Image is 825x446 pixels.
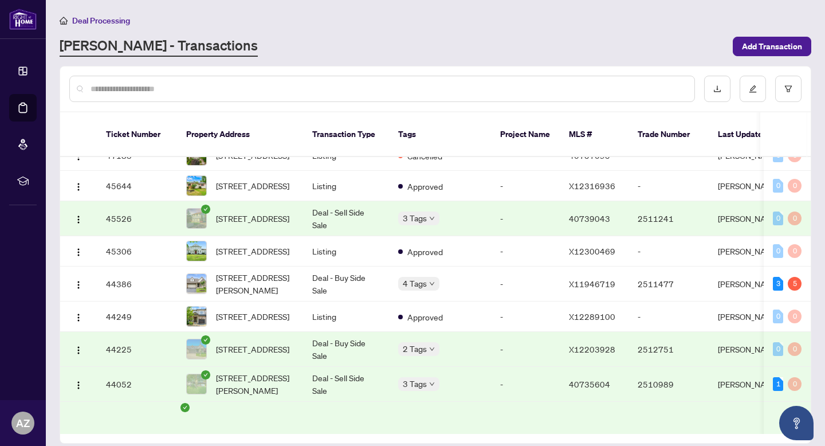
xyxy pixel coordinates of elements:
[74,346,83,355] img: Logo
[775,76,802,102] button: filter
[429,346,435,352] span: down
[60,36,258,57] a: [PERSON_NAME] - Transactions
[303,367,389,402] td: Deal - Sell Side Sale
[491,367,560,402] td: -
[773,310,783,323] div: 0
[773,244,783,258] div: 0
[303,201,389,236] td: Deal - Sell Side Sale
[74,280,83,289] img: Logo
[216,245,289,257] span: [STREET_ADDRESS]
[74,381,83,390] img: Logo
[403,277,427,290] span: 4 Tags
[97,171,177,201] td: 45644
[628,112,709,157] th: Trade Number
[709,302,795,332] td: [PERSON_NAME]
[74,313,83,322] img: Logo
[9,9,37,30] img: logo
[201,205,210,214] span: check-circle
[491,302,560,332] td: -
[704,76,730,102] button: download
[216,271,294,296] span: [STREET_ADDRESS][PERSON_NAME]
[216,343,289,355] span: [STREET_ADDRESS]
[403,377,427,390] span: 3 Tags
[407,180,443,193] span: Approved
[201,370,210,380] span: check-circle
[709,332,795,367] td: [PERSON_NAME]
[569,379,610,389] span: 40735604
[784,85,792,93] span: filter
[491,267,560,302] td: -
[187,307,206,326] img: thumbnail-img
[788,277,802,291] div: 5
[569,279,615,289] span: X11946719
[72,15,130,26] span: Deal Processing
[788,377,802,391] div: 0
[74,248,83,257] img: Logo
[69,177,88,195] button: Logo
[709,367,795,402] td: [PERSON_NAME]
[187,241,206,261] img: thumbnail-img
[773,212,783,225] div: 0
[303,332,389,367] td: Deal - Buy Side Sale
[69,242,88,260] button: Logo
[407,311,443,323] span: Approved
[97,112,177,157] th: Ticket Number
[491,236,560,267] td: -
[569,246,615,256] span: X12300469
[788,342,802,356] div: 0
[749,85,757,93] span: edit
[407,245,443,258] span: Approved
[97,367,177,402] td: 44052
[742,37,802,56] span: Add Transaction
[709,171,795,201] td: [PERSON_NAME]
[216,371,294,397] span: [STREET_ADDRESS][PERSON_NAME]
[569,311,615,322] span: X12289100
[569,181,615,191] span: X12316936
[779,406,814,440] button: Open asap
[403,212,427,225] span: 3 Tags
[216,179,289,192] span: [STREET_ADDRESS]
[303,267,389,302] td: Deal - Buy Side Sale
[429,381,435,387] span: down
[773,179,783,193] div: 0
[180,403,190,412] span: check-circle
[491,112,560,157] th: Project Name
[303,171,389,201] td: Listing
[628,267,709,302] td: 2511477
[788,310,802,323] div: 0
[389,112,491,157] th: Tags
[788,179,802,193] div: 0
[74,215,83,224] img: Logo
[187,209,206,228] img: thumbnail-img
[709,267,795,302] td: [PERSON_NAME]
[69,307,88,326] button: Logo
[773,377,783,391] div: 1
[74,182,83,191] img: Logo
[216,212,289,225] span: [STREET_ADDRESS]
[187,274,206,294] img: thumbnail-img
[303,112,389,157] th: Transaction Type
[628,201,709,236] td: 2511241
[69,375,88,393] button: Logo
[74,152,83,161] img: Logo
[97,302,177,332] td: 44249
[740,76,766,102] button: edit
[491,332,560,367] td: -
[709,201,795,236] td: [PERSON_NAME]
[201,335,210,345] span: check-circle
[403,342,427,355] span: 2 Tags
[69,209,88,228] button: Logo
[788,244,802,258] div: 0
[491,171,560,201] td: -
[709,112,795,157] th: Last Updated By
[429,281,435,287] span: down
[713,85,721,93] span: download
[491,201,560,236] td: -
[429,216,435,221] span: down
[709,236,795,267] td: [PERSON_NAME]
[97,332,177,367] td: 44225
[788,212,802,225] div: 0
[16,415,30,431] span: AZ
[628,171,709,201] td: -
[560,112,628,157] th: MLS #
